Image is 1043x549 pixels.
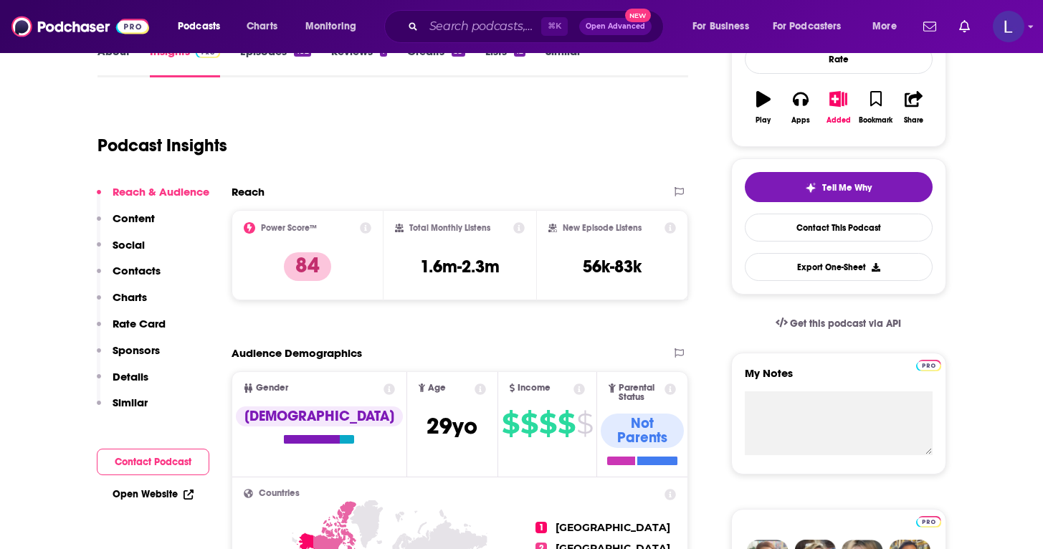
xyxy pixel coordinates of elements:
button: tell me why sparkleTell Me Why [745,172,933,202]
a: Reviews1 [331,44,387,77]
p: Similar [113,396,148,409]
button: Apps [782,82,819,133]
p: 84 [284,252,331,281]
span: Parental Status [619,383,662,402]
div: [DEMOGRAPHIC_DATA] [236,406,403,426]
h2: Power Score™ [261,223,317,233]
span: Income [518,383,551,393]
button: Export One-Sheet [745,253,933,281]
span: For Business [692,16,749,37]
h2: New Episode Listens [563,223,642,233]
span: $ [520,412,538,435]
button: Share [895,82,932,133]
h2: Total Monthly Listens [409,223,490,233]
button: open menu [682,15,767,38]
button: Bookmark [857,82,895,133]
span: Monitoring [305,16,356,37]
a: Pro website [916,358,941,371]
a: Show notifications dropdown [953,14,976,39]
img: Podchaser - Follow, Share and Rate Podcasts [11,13,149,40]
a: Lists12 [485,44,525,77]
p: Contacts [113,264,161,277]
a: Credits53 [407,44,465,77]
div: Search podcasts, credits, & more... [398,10,677,43]
a: Charts [237,15,286,38]
p: Sponsors [113,343,160,357]
p: Details [113,370,148,383]
a: Get this podcast via API [764,306,913,341]
span: Gender [256,383,288,393]
h2: Audience Demographics [232,346,362,360]
span: Get this podcast via API [790,318,901,330]
span: [GEOGRAPHIC_DATA] [556,521,670,534]
a: Show notifications dropdown [918,14,942,39]
button: Open AdvancedNew [579,18,652,35]
span: Charts [247,16,277,37]
button: Contacts [97,264,161,290]
div: Added [827,116,851,125]
div: Not Parents [601,414,684,448]
button: Added [819,82,857,133]
button: open menu [862,15,915,38]
div: Apps [791,116,810,125]
button: Sponsors [97,343,160,370]
a: About [97,44,130,77]
h2: Reach [232,185,265,199]
a: Open Website [113,488,194,500]
input: Search podcasts, credits, & more... [424,15,541,38]
span: $ [576,412,593,435]
span: $ [502,412,519,435]
label: My Notes [745,366,933,391]
button: Details [97,370,148,396]
h3: 56k-83k [583,256,642,277]
span: 1 [535,522,547,533]
button: Social [97,238,145,264]
div: Play [756,116,771,125]
div: Share [904,116,923,125]
p: Charts [113,290,147,304]
button: Content [97,211,155,238]
p: Social [113,238,145,252]
button: Similar [97,396,148,422]
img: tell me why sparkle [805,182,816,194]
span: New [625,9,651,22]
button: Rate Card [97,317,166,343]
span: Open Advanced [586,23,645,30]
span: Podcasts [178,16,220,37]
img: User Profile [993,11,1024,42]
button: Charts [97,290,147,317]
button: Play [745,82,782,133]
span: $ [558,412,575,435]
span: Countries [259,489,300,498]
span: Age [428,383,446,393]
a: Contact This Podcast [745,214,933,242]
span: 29 yo [427,412,477,440]
button: Show profile menu [993,11,1024,42]
button: Contact Podcast [97,449,209,475]
h1: Podcast Insights [97,135,227,156]
span: For Podcasters [773,16,842,37]
p: Reach & Audience [113,185,209,199]
span: Tell Me Why [822,182,872,194]
a: Similar [546,44,581,77]
p: Content [113,211,155,225]
img: Podchaser Pro [916,516,941,527]
h3: 1.6m-2.3m [420,256,500,277]
p: Rate Card [113,317,166,330]
span: ⌘ K [541,17,568,36]
a: Episodes182 [240,44,310,77]
button: open menu [763,15,862,38]
div: Bookmark [859,116,892,125]
a: InsightsPodchaser Pro [150,44,221,77]
img: Podchaser Pro [916,360,941,371]
span: $ [539,412,556,435]
div: Rate [745,44,933,74]
button: Reach & Audience [97,185,209,211]
span: More [872,16,897,37]
span: Logged in as lily.roark [993,11,1024,42]
button: open menu [168,15,239,38]
a: Pro website [916,514,941,527]
button: open menu [295,15,375,38]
